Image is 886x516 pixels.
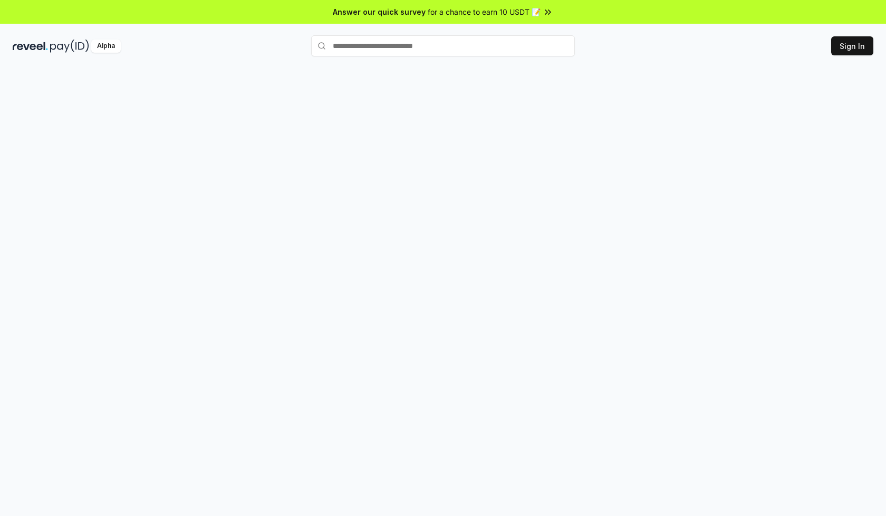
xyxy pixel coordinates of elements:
[333,6,426,17] span: Answer our quick survey
[13,40,48,53] img: reveel_dark
[50,40,89,53] img: pay_id
[428,6,541,17] span: for a chance to earn 10 USDT 📝
[831,36,873,55] button: Sign In
[91,40,121,53] div: Alpha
